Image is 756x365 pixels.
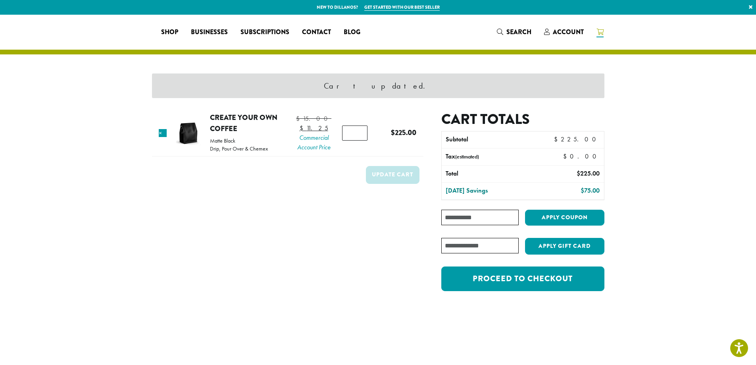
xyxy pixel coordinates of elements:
[577,169,580,178] span: $
[296,114,303,123] span: $
[391,127,416,138] bdi: 225.00
[563,152,570,160] span: $
[152,73,604,98] div: Cart updated.
[553,27,584,37] span: Account
[155,26,185,39] a: Shop
[159,129,167,137] a: Remove this item
[506,27,531,37] span: Search
[525,210,604,226] button: Apply coupon
[442,183,539,199] th: [DATE] Savings
[366,166,419,184] button: Update cart
[391,127,395,138] span: $
[554,135,600,143] bdi: 225.00
[577,169,600,178] bdi: 225.00
[175,120,201,146] img: Create Your Own Coffee
[302,27,331,37] span: Contact
[442,131,539,148] th: Subtotal
[300,124,328,132] bdi: 11.25
[563,152,600,160] bdi: 0.00
[364,4,440,11] a: Get started with our best seller
[581,186,584,195] span: $
[342,126,367,141] input: Product quantity
[581,186,600,195] bdi: 75.00
[210,112,277,134] a: Create Your Own Coffee
[210,135,268,146] p: Matte Black
[442,166,539,182] th: Total
[441,111,604,128] h2: Cart totals
[554,135,561,143] span: $
[210,146,268,151] p: Drip, Pour Over & Chemex
[491,25,538,39] a: Search
[296,114,331,123] bdi: 15.00
[344,27,360,37] span: Blog
[455,153,479,160] small: (estimated)
[191,27,228,37] span: Businesses
[442,149,556,165] th: Tax
[161,27,178,37] span: Shop
[525,238,604,255] button: Apply Gift Card
[441,267,604,291] a: Proceed to checkout
[296,133,331,152] span: Commercial Account Price
[240,27,289,37] span: Subscriptions
[300,124,306,132] span: $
